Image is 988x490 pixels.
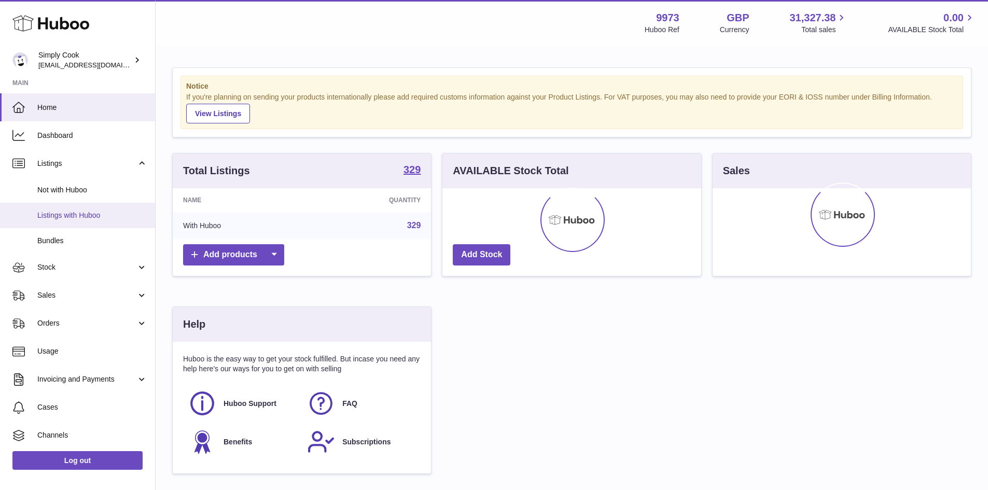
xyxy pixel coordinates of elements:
[37,159,136,169] span: Listings
[224,399,276,409] span: Huboo Support
[173,212,309,239] td: With Huboo
[407,221,421,230] a: 329
[224,437,252,447] span: Benefits
[888,25,976,35] span: AVAILABLE Stock Total
[12,52,28,68] img: internalAdmin-9973@internal.huboo.com
[186,104,250,123] a: View Listings
[403,164,421,175] strong: 329
[342,399,357,409] span: FAQ
[888,11,976,35] a: 0.00 AVAILABLE Stock Total
[789,11,836,25] span: 31,327.38
[37,374,136,384] span: Invoicing and Payments
[37,290,136,300] span: Sales
[186,92,957,123] div: If you're planning on sending your products internationally please add required customs informati...
[183,244,284,265] a: Add products
[37,103,147,113] span: Home
[37,346,147,356] span: Usage
[37,402,147,412] span: Cases
[188,389,297,417] a: Huboo Support
[183,317,205,331] h3: Help
[37,131,147,141] span: Dashboard
[38,50,132,70] div: Simply Cook
[453,164,568,178] h3: AVAILABLE Stock Total
[186,81,957,91] strong: Notice
[37,185,147,195] span: Not with Huboo
[37,318,136,328] span: Orders
[307,389,415,417] a: FAQ
[188,428,297,456] a: Benefits
[645,25,679,35] div: Huboo Ref
[12,451,143,470] a: Log out
[342,437,391,447] span: Subscriptions
[789,11,847,35] a: 31,327.38 Total sales
[453,244,510,265] a: Add Stock
[403,164,421,177] a: 329
[723,164,750,178] h3: Sales
[656,11,679,25] strong: 9973
[37,236,147,246] span: Bundles
[309,188,431,212] th: Quantity
[37,262,136,272] span: Stock
[307,428,415,456] a: Subscriptions
[727,11,749,25] strong: GBP
[37,211,147,220] span: Listings with Huboo
[943,11,964,25] span: 0.00
[183,164,250,178] h3: Total Listings
[720,25,749,35] div: Currency
[173,188,309,212] th: Name
[801,25,847,35] span: Total sales
[38,61,152,69] span: [EMAIL_ADDRESS][DOMAIN_NAME]
[37,430,147,440] span: Channels
[183,354,421,374] p: Huboo is the easy way to get your stock fulfilled. But incase you need any help here's our ways f...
